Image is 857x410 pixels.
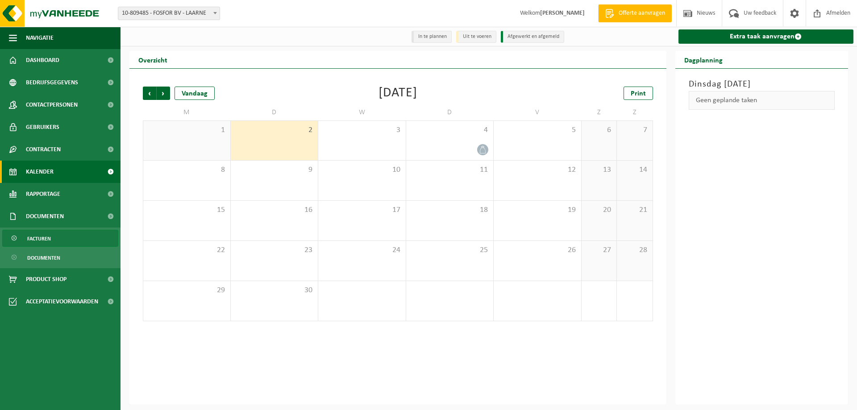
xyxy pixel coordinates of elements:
td: V [494,104,582,120]
span: Acceptatievoorwaarden [26,290,98,313]
a: Documenten [2,249,118,266]
span: 22 [148,245,226,255]
span: 1 [148,125,226,135]
span: 21 [621,205,648,215]
h2: Dagplanning [675,51,732,68]
span: 13 [586,165,612,175]
span: Documenten [27,249,60,266]
span: Gebruikers [26,116,59,138]
span: 25 [411,245,489,255]
span: Documenten [26,205,64,228]
span: 5 [498,125,577,135]
div: [DATE] [379,87,417,100]
span: 3 [323,125,401,135]
span: Vorige [143,87,156,100]
h2: Overzicht [129,51,176,68]
h3: Dinsdag [DATE] [689,78,835,91]
span: 20 [586,205,612,215]
span: 6 [586,125,612,135]
span: 17 [323,205,401,215]
span: 2 [235,125,314,135]
span: Rapportage [26,183,60,205]
li: Uit te voeren [456,31,496,43]
span: 27 [586,245,612,255]
span: 30 [235,286,314,295]
span: 8 [148,165,226,175]
div: Geen geplande taken [689,91,835,110]
td: W [318,104,406,120]
span: 26 [498,245,577,255]
td: D [406,104,494,120]
span: 4 [411,125,489,135]
span: Print [631,90,646,97]
span: Contactpersonen [26,94,78,116]
td: Z [582,104,617,120]
td: M [143,104,231,120]
span: 23 [235,245,314,255]
span: 28 [621,245,648,255]
span: 16 [235,205,314,215]
span: 10-809485 - FOSFOR BV - LAARNE [118,7,220,20]
a: Offerte aanvragen [598,4,672,22]
div: Vandaag [175,87,215,100]
li: In te plannen [412,31,452,43]
a: Facturen [2,230,118,247]
span: 15 [148,205,226,215]
span: 12 [498,165,577,175]
span: Bedrijfsgegevens [26,71,78,94]
span: Dashboard [26,49,59,71]
span: 11 [411,165,489,175]
span: 24 [323,245,401,255]
span: 14 [621,165,648,175]
a: Extra taak aanvragen [678,29,854,44]
span: 10 [323,165,401,175]
span: Kalender [26,161,54,183]
span: 18 [411,205,489,215]
span: 19 [498,205,577,215]
span: 29 [148,286,226,295]
span: Facturen [27,230,51,247]
strong: [PERSON_NAME] [540,10,585,17]
span: Volgende [157,87,170,100]
span: 9 [235,165,314,175]
span: Offerte aanvragen [616,9,667,18]
td: D [231,104,319,120]
a: Print [624,87,653,100]
span: Contracten [26,138,61,161]
li: Afgewerkt en afgemeld [501,31,564,43]
span: Navigatie [26,27,54,49]
span: Product Shop [26,268,67,290]
span: 7 [621,125,648,135]
td: Z [617,104,653,120]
